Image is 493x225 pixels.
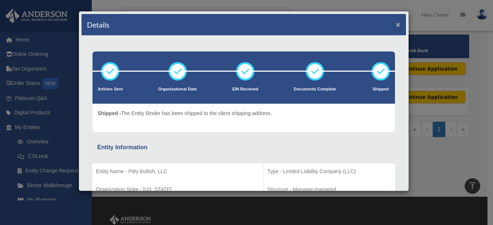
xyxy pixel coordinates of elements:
[98,86,123,93] p: Articles Sent
[98,109,272,118] p: The Entity Binder has been shipped to the client shipping address.
[294,86,336,93] p: Documents Complete
[97,142,390,153] div: Entity Information
[96,167,260,176] p: Entity Name - Pitty Bullish, LLC
[371,86,390,93] p: Shipped
[396,21,400,28] button: ×
[87,19,109,30] h4: Details
[158,86,197,93] p: Organizational Date
[267,167,392,176] p: Type - Limited Liability Company (LLC)
[232,86,258,93] p: EIN Recieved
[96,185,260,194] p: Organization State - [US_STATE]
[98,110,121,116] span: Shipped -
[267,185,392,194] p: Structure - Manager-managed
